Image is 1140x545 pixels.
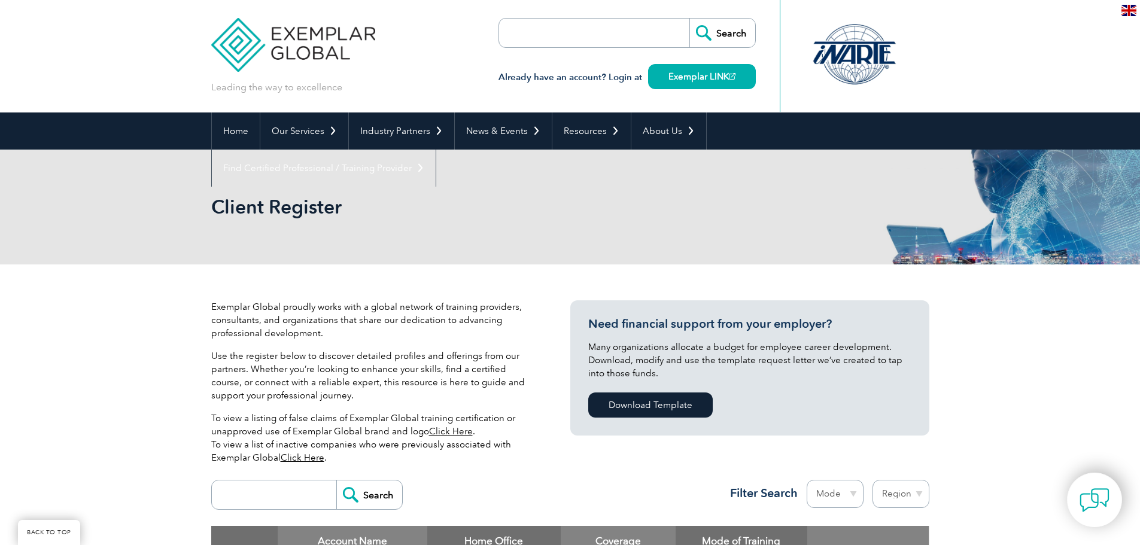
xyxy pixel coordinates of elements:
p: Many organizations allocate a budget for employee career development. Download, modify and use th... [588,340,911,380]
a: News & Events [455,112,552,150]
p: Exemplar Global proudly works with a global network of training providers, consultants, and organ... [211,300,534,340]
input: Search [336,480,402,509]
h2: Client Register [211,197,714,217]
a: Exemplar LINK [648,64,756,89]
h3: Need financial support from your employer? [588,316,911,331]
a: Industry Partners [349,112,454,150]
img: contact-chat.png [1080,485,1109,515]
a: Download Template [588,392,713,418]
a: Resources [552,112,631,150]
p: Leading the way to excellence [211,81,342,94]
input: Search [689,19,755,47]
a: Click Here [281,452,324,463]
a: Home [212,112,260,150]
a: About Us [631,112,706,150]
h3: Already have an account? Login at [498,70,756,85]
a: Click Here [429,426,473,437]
p: Use the register below to discover detailed profiles and offerings from our partners. Whether you... [211,349,534,402]
a: Find Certified Professional / Training Provider [212,150,436,187]
h3: Filter Search [723,486,798,501]
p: To view a listing of false claims of Exemplar Global training certification or unapproved use of ... [211,412,534,464]
a: Our Services [260,112,348,150]
img: open_square.png [729,73,735,80]
img: en [1121,5,1136,16]
a: BACK TO TOP [18,520,80,545]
